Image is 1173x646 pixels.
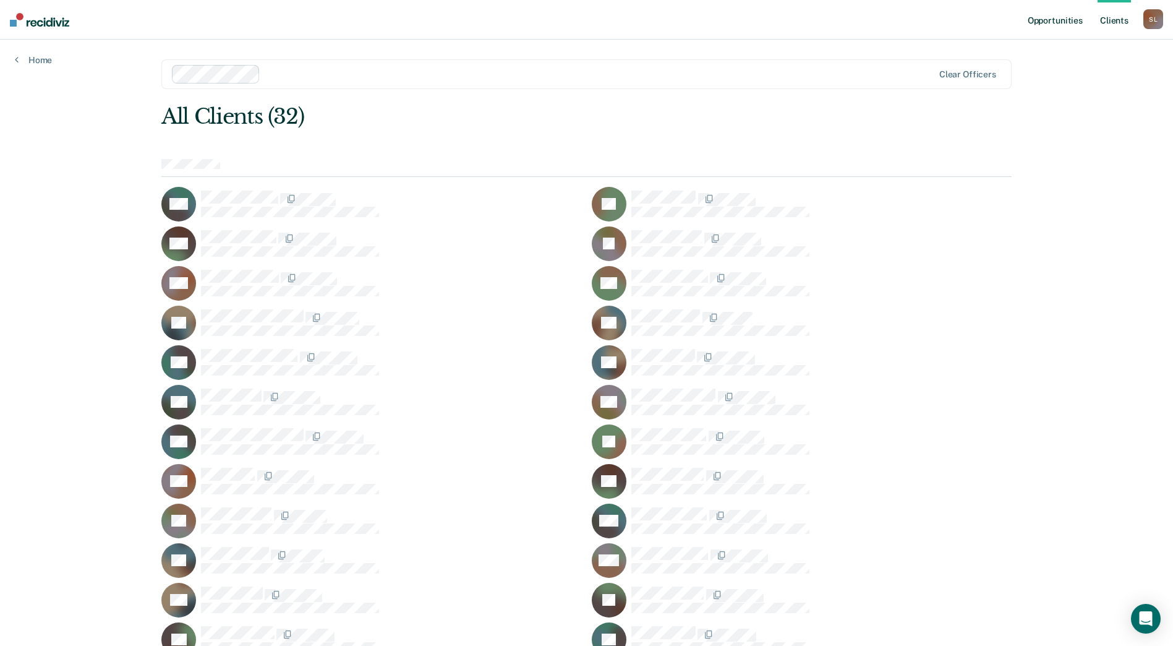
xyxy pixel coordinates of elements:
div: Clear officers [939,69,996,80]
button: SL [1143,9,1163,29]
div: Open Intercom Messenger [1131,604,1161,634]
div: S L [1143,9,1163,29]
a: Home [15,54,52,66]
div: All Clients (32) [161,104,842,129]
img: Recidiviz [10,13,69,27]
